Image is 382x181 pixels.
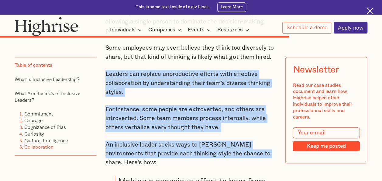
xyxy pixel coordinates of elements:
div: Individuals [110,26,136,34]
p: Some employees may even believe they think too diversely to share, but that kind of thinking is l... [105,44,277,62]
div: Resources [217,26,251,34]
div: Read our case studies document and learn how Highrise helped other individuals to improve their p... [293,82,360,120]
div: Events [188,26,212,34]
a: What Is Inclusive Leadership? [15,76,79,83]
div: Companies [148,26,175,34]
p: For instance, some people are extroverted, and others are introverted. Some team members process ... [105,105,277,132]
img: Highrise logo [15,17,78,36]
img: Cross icon [367,7,373,14]
form: Modal Form [293,128,360,151]
div: Resources [217,26,243,34]
div: Individuals [110,26,143,34]
a: Cultural Intelligence [24,137,68,144]
a: Commitment [24,110,53,118]
a: Apply now [334,22,367,34]
div: Events [188,26,205,34]
a: Learn More [217,2,246,12]
input: Your e-mail [293,128,360,138]
div: Table of contents [15,62,52,69]
a: What Are the 6 Cs of Inclusive Leaders? [15,90,80,104]
a: Courage [24,117,43,124]
a: Cognizance of Bias [24,124,66,131]
a: Curiosity [24,130,44,137]
a: Schedule a demo [282,22,332,34]
div: This is some text inside of a div block. [136,4,210,10]
p: An inclusive leader seeks ways to [PERSON_NAME] environments that provide each thinking style the... [105,140,277,167]
div: Companies [148,26,183,34]
p: Leaders can replace unproductive efforts with effective collaboration by understanding their team... [105,70,277,97]
div: Newsletter [293,65,339,75]
input: Keep me posted [293,141,360,151]
a: Collaboration [24,144,53,151]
